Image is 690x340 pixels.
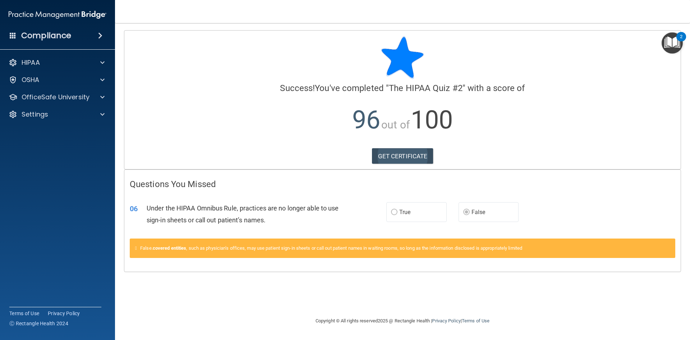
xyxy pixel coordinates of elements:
a: Privacy Policy [432,318,460,323]
a: OSHA [9,76,105,84]
p: OfficeSafe University [22,93,89,101]
a: GET CERTIFICATE [372,148,433,164]
img: blue-star-rounded.9d042014.png [381,36,424,79]
span: Under the HIPAA Omnibus Rule, practices are no longer able to use sign-in sheets or call out pati... [147,204,339,224]
a: Settings [9,110,105,119]
span: Success! [280,83,315,93]
button: Open Resource Center, 2 new notifications [662,32,683,54]
span: 06 [130,204,138,213]
input: False [463,210,470,215]
iframe: Drift Widget Chat Controller [654,290,681,318]
span: out of [381,118,410,131]
span: 100 [411,105,453,135]
h4: Compliance [21,31,71,41]
p: OSHA [22,76,40,84]
div: 2 [680,37,682,46]
div: Copyright © All rights reserved 2025 @ Rectangle Health | | [271,309,534,332]
span: False. , such as physician’s offices, may use patient sign-in sheets or call out patient names in... [140,245,522,251]
a: Terms of Use [462,318,489,323]
input: True [391,210,397,215]
a: Terms of Use [9,310,39,317]
span: The HIPAA Quiz #2 [389,83,463,93]
h4: You've completed " " with a score of [130,83,675,93]
p: HIPAA [22,58,40,67]
a: covered entities [153,245,187,251]
span: False [471,209,486,216]
h4: Questions You Missed [130,180,675,189]
span: True [399,209,410,216]
a: Privacy Policy [48,310,80,317]
p: Settings [22,110,48,119]
a: OfficeSafe University [9,93,105,101]
span: Ⓒ Rectangle Health 2024 [9,320,68,327]
span: 96 [352,105,380,135]
img: PMB logo [9,8,106,22]
a: HIPAA [9,58,105,67]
